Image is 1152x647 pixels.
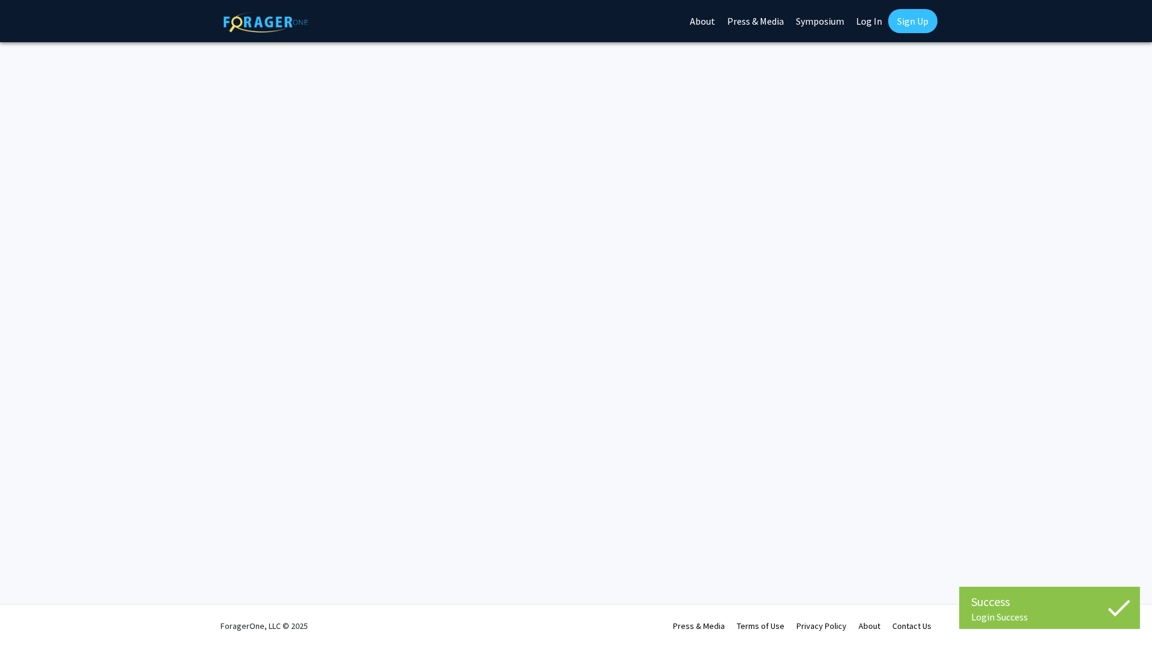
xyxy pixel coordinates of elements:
a: About [859,620,880,631]
a: Press & Media [673,620,725,631]
div: Success [971,593,1128,611]
div: ForagerOne, LLC © 2025 [221,605,308,647]
a: Privacy Policy [797,620,847,631]
div: Login Success [971,611,1128,623]
a: Terms of Use [737,620,784,631]
img: ForagerOne Logo [224,11,308,33]
a: Contact Us [892,620,931,631]
a: Sign Up [888,9,938,33]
